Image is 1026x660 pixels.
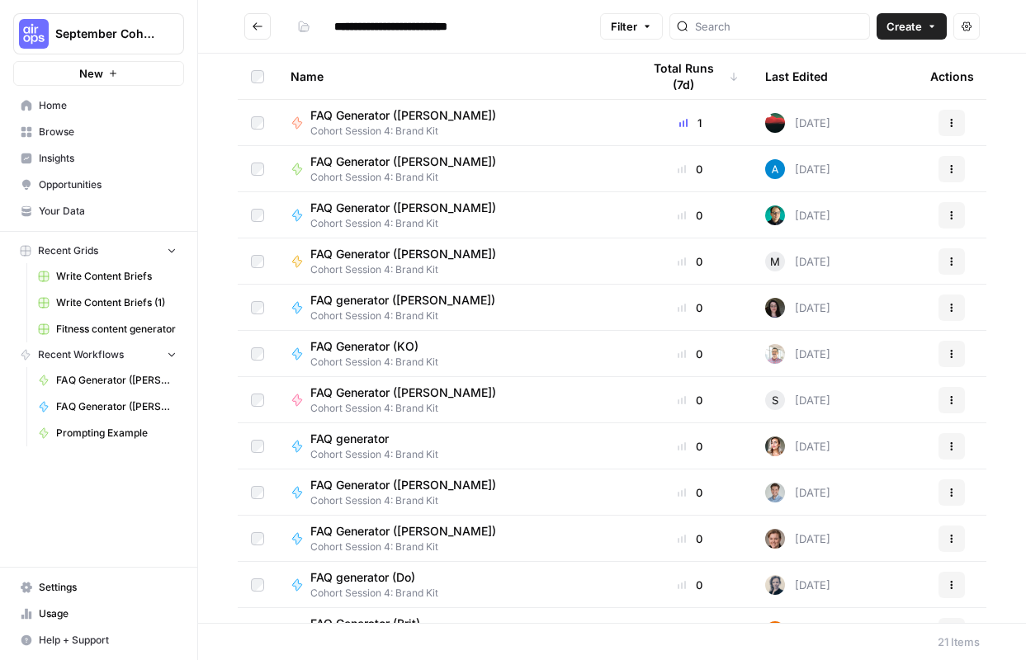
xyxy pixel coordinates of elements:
div: [DATE] [765,529,830,549]
span: Home [39,98,177,113]
span: Browse [39,125,177,139]
input: Search [695,18,863,35]
img: September Cohort Logo [19,19,49,49]
span: Cohort Session 4: Brand Kit [310,586,438,601]
div: 0 [641,484,739,501]
span: S [772,392,778,408]
div: 0 [641,161,739,177]
div: [DATE] [765,252,830,271]
span: Help + Support [39,633,177,648]
a: FAQ Generator (KO)Cohort Session 4: Brand Kit [291,338,615,370]
div: 0 [641,207,739,224]
div: [DATE] [765,436,830,456]
img: o3cqybgnmipr355j8nz4zpq1mc6x [765,159,785,179]
span: Cohort Session 4: Brand Kit [310,447,438,462]
a: FAQ Generator ([PERSON_NAME])Cohort Session 4: Brand Kit [291,107,615,139]
div: 0 [641,299,739,316]
span: Cohort Session 4: Brand Kit [310,262,509,277]
a: FAQ Generator ([PERSON_NAME])Cohort Session 4: Brand Kit [291,384,615,416]
img: qc1krt83hdb9iwvuxhzyvxu8w30s [765,205,785,225]
div: 0 [641,577,739,593]
a: FAQ Generator ([PERSON_NAME]) [31,394,184,420]
img: 894gttvz9wke5ep6j4bcvijddnxm [765,529,785,549]
span: FAQ Generator ([PERSON_NAME]) [310,107,496,124]
a: FAQ generatorCohort Session 4: Brand Kit [291,431,615,462]
span: FAQ Generator ([PERSON_NAME]) [56,399,177,414]
span: FAQ Generator ([PERSON_NAME]) [310,153,496,170]
button: Filter [600,13,663,40]
a: Write Content Briefs [31,263,184,290]
a: FAQ generator (Do)Cohort Session 4: Brand Kit [291,569,615,601]
a: Fitness content generator [31,316,184,342]
img: jfqs3079v2d0ynct2zz6w6q7w8l7 [765,483,785,502]
a: Browse [13,119,184,145]
span: Write Content Briefs [56,269,177,284]
span: FAQ Generator ([PERSON_NAME]) [310,246,496,262]
div: 0 [641,346,739,362]
div: [DATE] [765,113,830,133]
span: Your Data [39,204,177,219]
div: 0 [641,530,739,547]
div: 0 [641,253,739,270]
span: M [770,253,780,270]
span: Usage [39,606,177,621]
span: September Cohort [55,26,155,42]
button: Help + Support [13,627,184,653]
span: Settings [39,580,177,595]
a: FAQ Generator ([PERSON_NAME])Cohort Session 4: Brand Kit [291,153,615,185]
a: Settings [13,574,184,601]
img: zm3uz8txogn4me27849heo7dvxd6 [765,621,785,641]
span: FAQ Generator (Brit) [310,615,425,632]
a: Opportunities [13,172,184,198]
span: Recent Workflows [38,347,124,362]
span: FAQ Generator ([PERSON_NAME]) [310,384,496,401]
div: [DATE] [765,298,830,318]
a: Usage [13,601,184,627]
span: FAQ Generator ([PERSON_NAME]) [310,477,496,493]
div: [DATE] [765,621,830,641]
div: Name [291,54,615,99]
a: FAQ Generator ([PERSON_NAME])Cohort Session 4: Brand Kit [291,523,615,554]
span: Cohort Session 4: Brand Kit [310,170,509,185]
a: Your Data [13,198,184,224]
div: 1 [641,115,739,131]
a: FAQ Generator ([PERSON_NAME])Cohort Session 4: Brand Kit [291,477,615,508]
span: Cohort Session 4: Brand Kit [310,540,509,554]
a: FAQ generator ([PERSON_NAME])Cohort Session 4: Brand Kit [291,292,615,323]
div: [DATE] [765,483,830,502]
span: Cohort Session 4: Brand Kit [310,355,438,370]
a: FAQ Generator ([PERSON_NAME])Cohort Session 4: Brand Kit [291,200,615,231]
div: Total Runs (7d) [641,54,739,99]
div: 0 [641,392,739,408]
button: Recent Grids [13,238,184,263]
span: FAQ generator [310,431,425,447]
img: 2n4aznk1nq3j315p2jgzsow27iki [765,575,785,595]
div: [DATE] [765,159,830,179]
span: Fitness content generator [56,322,177,337]
span: New [79,65,103,82]
div: Actions [930,54,974,99]
div: [DATE] [765,575,830,595]
a: FAQ Generator ([PERSON_NAME]) [31,367,184,394]
div: Last Edited [765,54,828,99]
button: Workspace: September Cohort [13,13,184,54]
img: wafxwlaqvqnhahbj7w8w4tp7y7xo [765,113,785,133]
span: Recent Grids [38,243,98,258]
button: New [13,61,184,86]
span: Cohort Session 4: Brand Kit [310,124,509,139]
button: Recent Workflows [13,342,184,367]
div: 0 [641,623,739,639]
a: Insights [13,145,184,172]
span: Cohort Session 4: Brand Kit [310,493,509,508]
button: Go back [244,13,271,40]
a: FAQ Generator ([PERSON_NAME])Cohort Session 4: Brand Kit [291,246,615,277]
div: [DATE] [765,205,830,225]
span: Cohort Session 4: Brand Kit [310,309,508,323]
button: Create [877,13,947,40]
a: Write Content Briefs (1) [31,290,184,316]
span: Create [887,18,922,35]
span: Cohort Session 4: Brand Kit [310,401,509,416]
div: [DATE] [765,344,830,364]
span: FAQ Generator ([PERSON_NAME]) [56,373,177,388]
span: FAQ Generator (KO) [310,338,425,355]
